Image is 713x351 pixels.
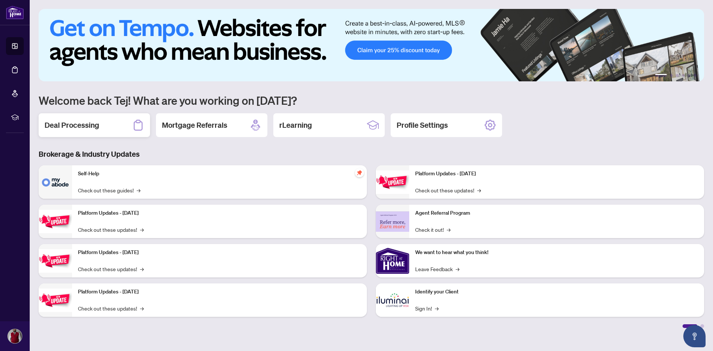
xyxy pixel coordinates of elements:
[655,74,667,77] button: 1
[140,304,144,312] span: →
[670,74,673,77] button: 2
[376,211,409,232] img: Agent Referral Program
[78,170,361,178] p: Self-Help
[477,186,481,194] span: →
[78,186,140,194] a: Check out these guides!→
[447,225,450,234] span: →
[415,265,459,273] a: Leave Feedback→
[415,225,450,234] a: Check it out!→
[415,288,698,296] p: Identify your Client
[415,170,698,178] p: Platform Updates - [DATE]
[376,283,409,317] img: Identify your Client
[39,289,72,312] img: Platform Updates - July 8, 2025
[6,6,24,19] img: logo
[415,209,698,217] p: Agent Referral Program
[415,248,698,257] p: We want to hear what you think!
[78,225,144,234] a: Check out these updates!→
[682,74,685,77] button: 4
[78,288,361,296] p: Platform Updates - [DATE]
[683,325,706,347] button: Open asap
[415,304,439,312] a: Sign In!→
[45,120,99,130] h2: Deal Processing
[39,210,72,233] img: Platform Updates - September 16, 2025
[78,304,144,312] a: Check out these updates!→
[140,225,144,234] span: →
[694,74,697,77] button: 6
[8,329,22,343] img: Profile Icon
[397,120,448,130] h2: Profile Settings
[39,9,704,81] img: Slide 0
[676,74,679,77] button: 3
[688,74,691,77] button: 5
[39,93,704,107] h1: Welcome back Tej! What are you working on [DATE]?
[39,249,72,273] img: Platform Updates - July 21, 2025
[78,209,361,217] p: Platform Updates - [DATE]
[162,120,227,130] h2: Mortgage Referrals
[415,186,481,194] a: Check out these updates!→
[137,186,140,194] span: →
[78,265,144,273] a: Check out these updates!→
[140,265,144,273] span: →
[78,248,361,257] p: Platform Updates - [DATE]
[39,149,704,159] h3: Brokerage & Industry Updates
[279,120,312,130] h2: rLearning
[376,170,409,194] img: Platform Updates - June 23, 2025
[39,165,72,199] img: Self-Help
[435,304,439,312] span: →
[456,265,459,273] span: →
[376,244,409,277] img: We want to hear what you think!
[355,168,364,177] span: pushpin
